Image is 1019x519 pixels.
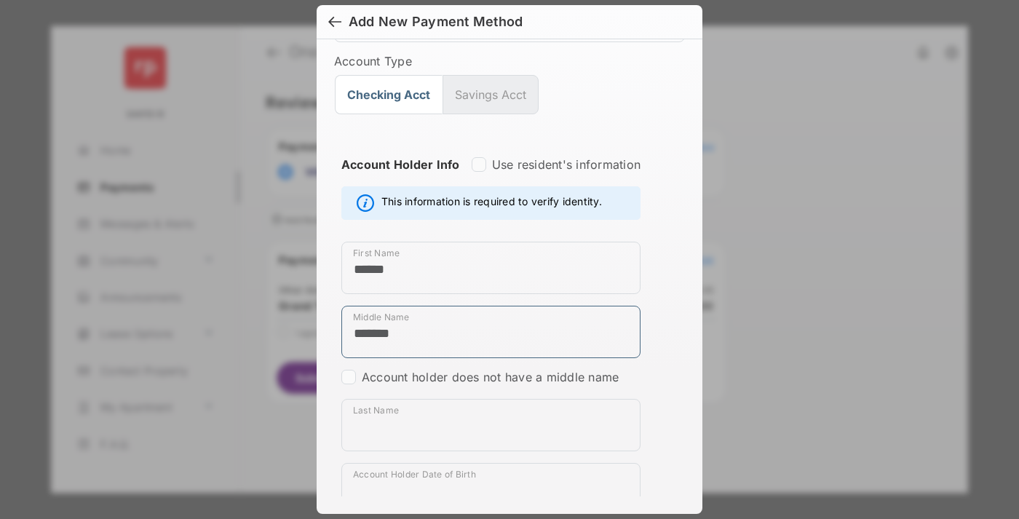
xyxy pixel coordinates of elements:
[341,157,460,198] strong: Account Holder Info
[349,14,523,30] div: Add New Payment Method
[334,54,685,68] label: Account Type
[381,194,602,212] span: This information is required to verify identity.
[492,157,641,172] label: Use resident's information
[335,75,443,114] button: Checking Acct
[443,75,539,114] button: Savings Acct
[362,370,619,384] label: Account holder does not have a middle name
